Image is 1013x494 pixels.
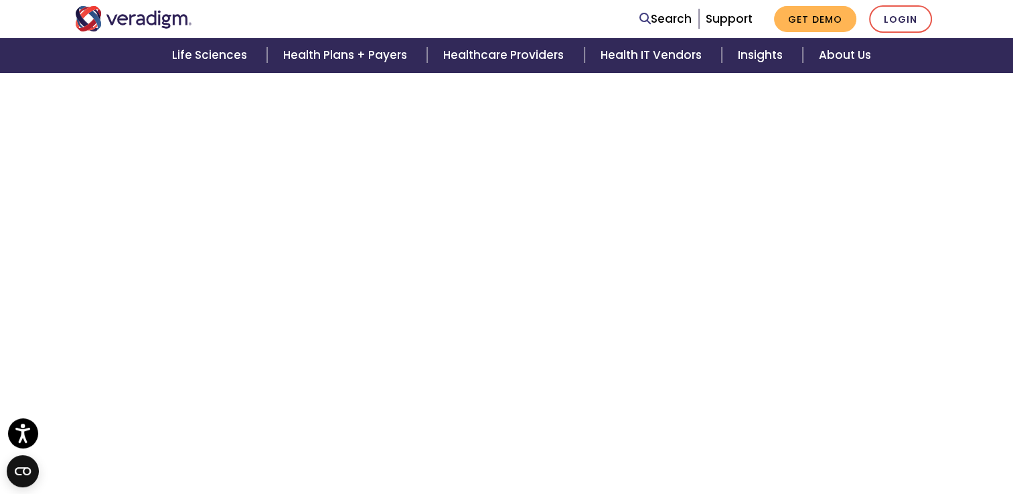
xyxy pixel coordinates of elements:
a: Search [639,10,692,28]
a: Support [706,11,753,27]
a: Get Demo [774,6,856,32]
img: Veradigm logo [75,6,192,31]
a: About Us [803,38,887,72]
button: Open CMP widget [7,455,39,487]
a: Login [869,5,932,33]
a: Health IT Vendors [585,38,722,72]
a: Life Sciences [156,38,267,72]
a: Health Plans + Payers [267,38,427,72]
iframe: Drift Chat Widget [757,398,997,478]
a: Healthcare Providers [427,38,584,72]
a: Insights [722,38,803,72]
